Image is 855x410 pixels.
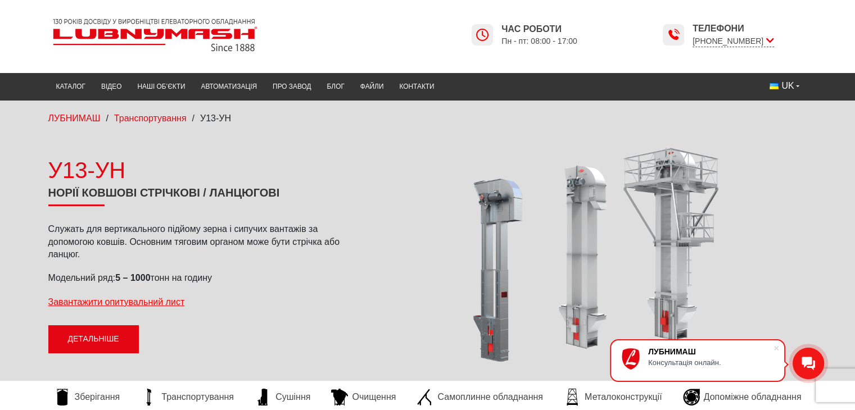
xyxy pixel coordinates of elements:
[200,113,231,123] span: У13-УН
[501,36,577,47] span: Пн - пт: 08:00 - 17:00
[192,113,194,123] span: /
[677,389,807,406] a: Допоміжне обладнання
[325,389,401,406] a: Очищення
[75,391,120,403] span: Зберігання
[476,28,489,42] img: Lubnymash time icon
[781,80,794,92] span: UK
[501,23,577,35] span: Час роботи
[48,223,355,261] p: Служать для вертикального підйому зерна і сипучих вантажів за допомогою ковшів. Основним тяговим ...
[704,391,802,403] span: Допоміжне обладнання
[135,389,239,406] a: Транспортування
[249,389,316,406] a: Сушіння
[319,76,352,98] a: Блог
[48,154,355,186] div: У13-УН
[558,389,667,406] a: Металоконструкції
[48,325,139,353] a: Детальніше
[648,358,773,367] div: Консультація онлайн.
[585,391,662,403] span: Металоконструкції
[114,113,187,123] a: Транспортування
[48,186,355,206] h1: Норії ковшові стрічкові / ланцюгові
[129,76,193,98] a: Наші об’єкти
[48,389,126,406] a: Зберігання
[411,389,548,406] a: Самоплинне обладнання
[693,22,774,35] span: Телефони
[762,76,807,96] button: UK
[161,391,234,403] span: Транспортування
[770,83,779,89] img: Українська
[106,113,108,123] span: /
[115,273,150,283] strong: 5 – 1000
[48,272,355,284] p: Модельний ряд: тонн на годину
[391,76,442,98] a: Контакти
[48,297,185,307] a: Завантажити опитувальний лист
[48,76,93,98] a: Каталог
[275,391,310,403] span: Сушіння
[265,76,319,98] a: Про завод
[93,76,129,98] a: Відео
[648,347,773,356] div: ЛУБНИМАШ
[667,28,680,42] img: Lubnymash time icon
[352,76,392,98] a: Файли
[193,76,265,98] a: Автоматизація
[352,391,396,403] span: Очищення
[437,391,542,403] span: Самоплинне обладнання
[693,35,774,47] span: [PHONE_NUMBER]
[48,14,262,56] img: Lubnymash
[48,113,101,123] a: ЛУБНИМАШ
